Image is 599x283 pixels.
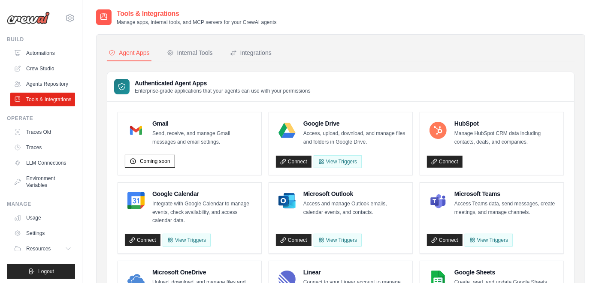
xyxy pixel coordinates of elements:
[465,234,513,247] : View Triggers
[230,48,272,57] div: Integrations
[7,115,75,122] div: Operate
[10,242,75,256] button: Resources
[163,234,211,247] button: View Triggers
[167,48,213,57] div: Internal Tools
[152,268,254,277] h4: Microsoft OneDrive
[7,12,50,24] img: Logo
[10,226,75,240] a: Settings
[454,190,557,198] h4: Microsoft Teams
[454,129,557,146] p: Manage HubSpot CRM data including contacts, deals, and companies.
[125,234,160,246] a: Connect
[430,122,447,139] img: HubSpot Logo
[10,156,75,170] a: LLM Connections
[10,211,75,225] a: Usage
[10,125,75,139] a: Traces Old
[117,9,277,19] h2: Tools & Integrations
[303,129,405,146] p: Access, upload, download, and manage files and folders in Google Drive.
[7,264,75,279] button: Logout
[276,234,312,246] a: Connect
[10,93,75,106] a: Tools & Integrations
[165,45,215,61] button: Internal Tools
[135,87,311,94] p: Enterprise-grade applications that your agents can use with your permissions
[10,141,75,154] a: Traces
[117,19,277,26] p: Manage apps, internal tools, and MCP servers for your CrewAI agents
[454,268,557,277] h4: Google Sheets
[26,245,51,252] span: Resources
[10,46,75,60] a: Automations
[454,119,557,128] h4: HubSpot
[303,190,405,198] h4: Microsoft Outlook
[303,268,405,277] h4: Linear
[109,48,150,57] div: Agent Apps
[454,200,557,217] p: Access Teams data, send messages, create meetings, and manage channels.
[314,155,362,168] : View Triggers
[140,158,170,165] span: Coming soon
[152,190,254,198] h4: Google Calendar
[10,62,75,75] a: Crew Studio
[38,268,54,275] span: Logout
[303,119,405,128] h4: Google Drive
[7,36,75,43] div: Build
[276,156,312,168] a: Connect
[152,119,254,128] h4: Gmail
[228,45,273,61] button: Integrations
[127,192,145,209] img: Google Calendar Logo
[135,79,311,87] h3: Authenticated Agent Apps
[427,156,463,168] a: Connect
[314,234,362,247] : View Triggers
[127,122,145,139] img: Gmail Logo
[152,129,254,146] p: Send, receive, and manage Gmail messages and email settings.
[278,122,296,139] img: Google Drive Logo
[278,192,296,209] img: Microsoft Outlook Logo
[427,234,463,246] a: Connect
[10,77,75,91] a: Agents Repository
[152,200,254,225] p: Integrate with Google Calendar to manage events, check availability, and access calendar data.
[303,200,405,217] p: Access and manage Outlook emails, calendar events, and contacts.
[10,172,75,192] a: Environment Variables
[430,192,447,209] img: Microsoft Teams Logo
[7,201,75,208] div: Manage
[107,45,151,61] button: Agent Apps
